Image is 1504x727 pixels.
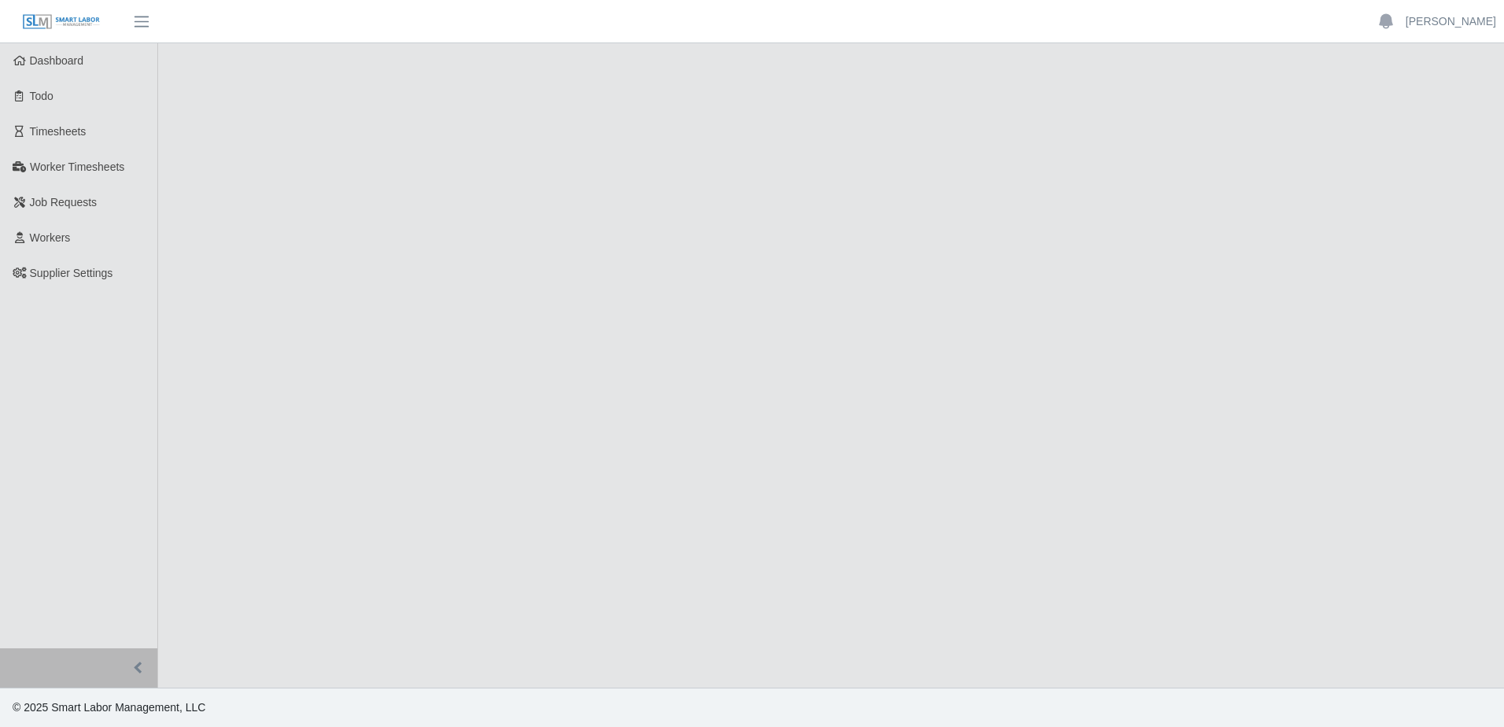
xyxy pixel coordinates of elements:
[22,13,101,31] img: SLM Logo
[30,90,53,102] span: Todo
[30,125,87,138] span: Timesheets
[30,196,98,209] span: Job Requests
[1406,13,1496,30] a: [PERSON_NAME]
[30,54,84,67] span: Dashboard
[13,701,205,714] span: © 2025 Smart Labor Management, LLC
[30,231,71,244] span: Workers
[30,161,124,173] span: Worker Timesheets
[30,267,113,279] span: Supplier Settings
